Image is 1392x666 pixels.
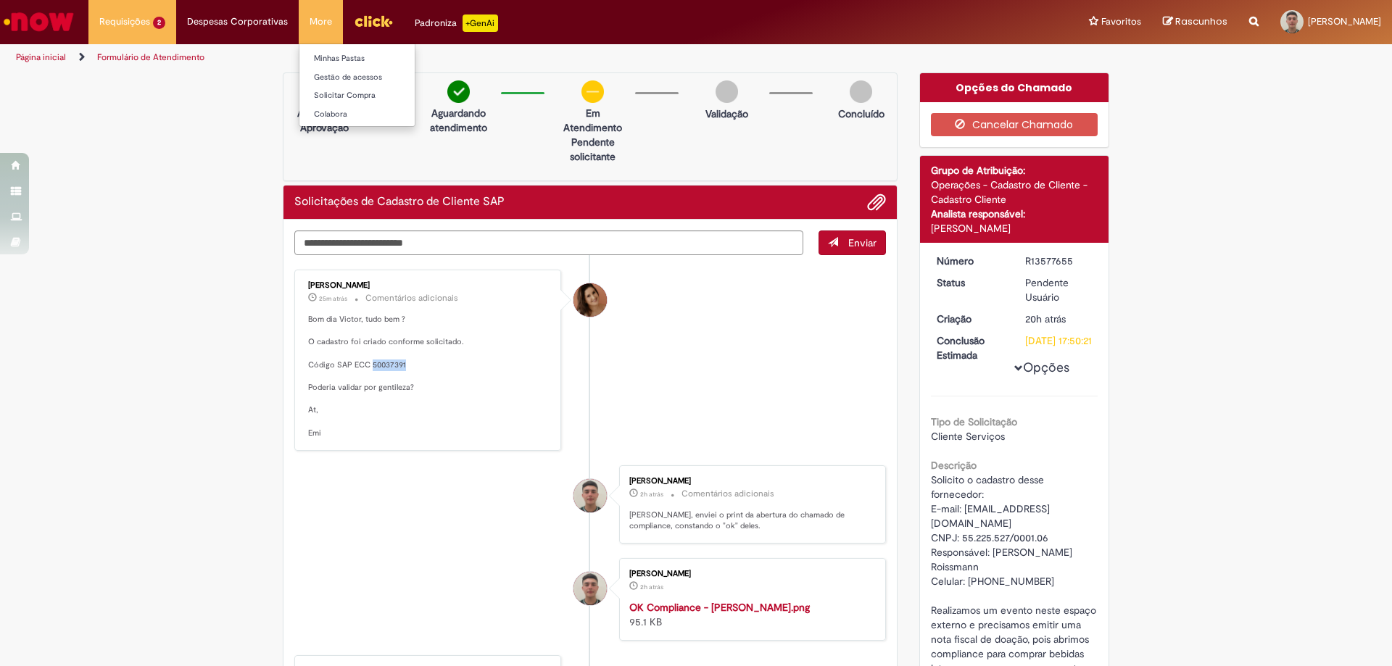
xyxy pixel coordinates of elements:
[558,106,628,135] p: Em Atendimento
[640,490,663,499] span: 2h atrás
[289,106,360,135] p: Aguardando Aprovação
[926,333,1015,362] dt: Conclusão Estimada
[629,570,871,578] div: [PERSON_NAME]
[850,80,872,103] img: img-circle-grey.png
[308,314,550,439] p: Bom dia Victor, tudo bem ? O cadastro foi criado conforme solicitado. Código SAP ECC 50037391 Pod...
[926,312,1015,326] dt: Criação
[573,283,607,317] div: Emiliane Dias De Souza
[97,51,204,63] a: Formulário de Atendimento
[423,106,494,135] p: Aguardando atendimento
[299,70,459,86] a: Gestão de acessos
[463,14,498,32] p: +GenAi
[1101,14,1141,29] span: Favoritos
[926,254,1015,268] dt: Número
[11,44,917,71] ul: Trilhas de página
[299,43,415,127] ul: More
[310,14,332,29] span: More
[299,51,459,67] a: Minhas Pastas
[573,479,607,512] div: Victor Henrique Cardoso Silva
[1,7,76,36] img: ServiceNow
[629,601,810,614] a: OK Compliance - [PERSON_NAME].png
[931,163,1098,178] div: Grupo de Atribuição:
[1175,14,1227,28] span: Rascunhos
[319,294,347,303] time: 30/09/2025 11:03:31
[1025,333,1093,348] div: [DATE] 17:50:21
[926,275,1015,290] dt: Status
[681,488,774,500] small: Comentários adicionais
[931,415,1017,428] b: Tipo de Solicitação
[867,193,886,212] button: Adicionar anexos
[629,600,871,629] div: 95.1 KB
[447,80,470,103] img: check-circle-green.png
[640,583,663,591] time: 30/09/2025 09:47:19
[819,230,886,255] button: Enviar
[1025,254,1093,268] div: R13577655
[415,14,498,32] div: Padroniza
[308,281,550,290] div: [PERSON_NAME]
[365,292,458,304] small: Comentários adicionais
[1163,15,1227,29] a: Rascunhos
[354,10,393,32] img: click_logo_yellow_360x200.png
[299,88,459,104] a: Solicitar Compra
[931,221,1098,236] div: [PERSON_NAME]
[299,107,459,122] a: Colabora
[931,113,1098,136] button: Cancelar Chamado
[294,230,803,255] textarea: Digite sua mensagem aqui...
[931,459,977,472] b: Descrição
[931,207,1098,221] div: Analista responsável:
[187,14,288,29] span: Despesas Corporativas
[1308,15,1381,28] span: [PERSON_NAME]
[558,135,628,164] p: Pendente solicitante
[294,196,505,209] h2: Solicitações de Cadastro de Cliente SAP Histórico de tíquete
[640,490,663,499] time: 30/09/2025 09:47:59
[153,17,165,29] span: 2
[931,178,1098,207] div: Operações - Cadastro de Cliente - Cadastro Cliente
[581,80,604,103] img: circle-minus.png
[848,236,877,249] span: Enviar
[573,572,607,605] div: Victor Henrique Cardoso Silva
[931,430,1005,443] span: Cliente Serviços
[16,51,66,63] a: Página inicial
[1025,312,1066,325] time: 29/09/2025 15:20:04
[629,509,871,532] p: [PERSON_NAME], enviei o print da abertura do chamado de compliance, constando o "ok" deles.
[1025,312,1093,326] div: 29/09/2025 15:20:04
[716,80,738,103] img: img-circle-grey.png
[838,107,884,121] p: Concluído
[705,107,748,121] p: Validação
[1025,275,1093,304] div: Pendente Usuário
[99,14,150,29] span: Requisições
[640,583,663,591] span: 2h atrás
[920,73,1109,102] div: Opções do Chamado
[1025,312,1066,325] span: 20h atrás
[629,477,871,486] div: [PERSON_NAME]
[319,294,347,303] span: 25m atrás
